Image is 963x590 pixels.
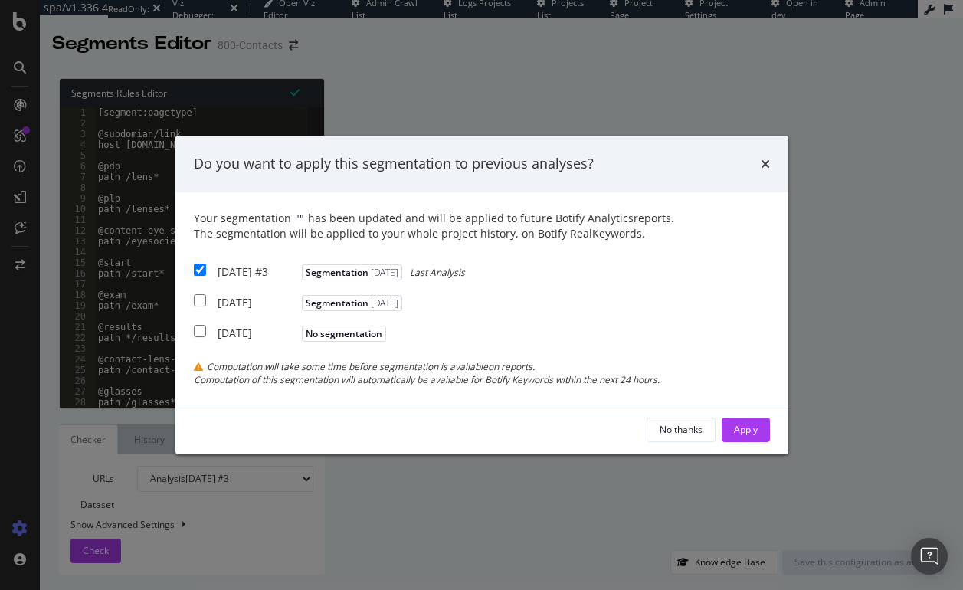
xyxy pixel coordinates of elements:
span: " " [295,211,304,225]
div: Your segmentation has been updated and will be applied to future Botify Analytics reports. [194,211,770,241]
div: The segmentation will be applied to your whole project history, on Botify RealKeywords. [194,226,770,241]
div: [DATE] [218,326,298,341]
span: No segmentation [302,326,386,342]
div: [DATE] [218,295,298,310]
div: No thanks [660,423,703,436]
div: modal [175,136,788,454]
div: times [761,154,770,174]
span: [DATE] [368,297,398,310]
span: [DATE] [368,266,398,279]
span: Segmentation [302,295,402,311]
span: Computation will take some time before segmentation is available on reports. [207,360,535,373]
span: Segmentation [302,264,402,280]
div: Open Intercom Messenger [911,538,948,575]
div: [DATE] #3 [218,264,298,280]
div: Apply [734,423,758,436]
button: No thanks [647,418,716,442]
div: Do you want to apply this segmentation to previous analyses? [194,154,594,174]
span: Last Analysis [410,266,465,279]
button: Apply [722,418,770,442]
div: Computation of this segmentation will automatically be available for Botify Keywords within the n... [194,373,770,386]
